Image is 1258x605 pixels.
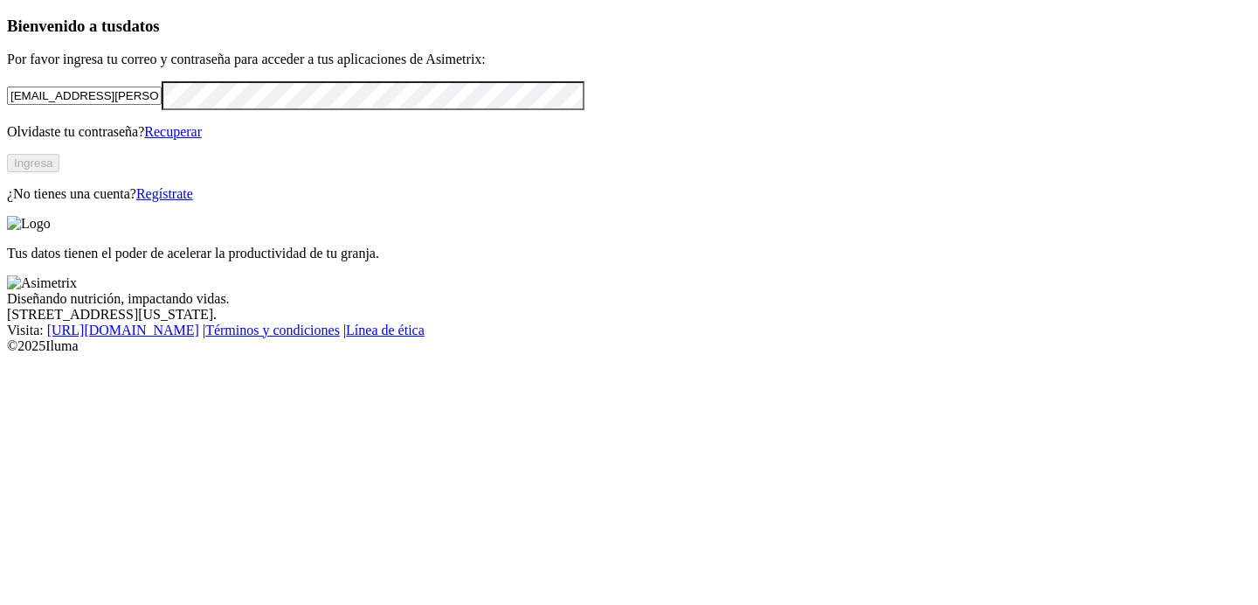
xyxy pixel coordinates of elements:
[7,124,1251,140] p: Olvidaste tu contraseña?
[7,87,162,105] input: Tu correo
[136,186,193,201] a: Regístrate
[7,323,1251,338] div: Visita : | |
[205,323,340,337] a: Términos y condiciones
[122,17,160,35] span: datos
[7,246,1251,261] p: Tus datos tienen el poder de acelerar la productividad de tu granja.
[7,338,1251,354] div: © 2025 Iluma
[7,216,51,232] img: Logo
[7,52,1251,67] p: Por favor ingresa tu correo y contraseña para acceder a tus aplicaciones de Asimetrix:
[346,323,425,337] a: Línea de ética
[7,307,1251,323] div: [STREET_ADDRESS][US_STATE].
[7,275,77,291] img: Asimetrix
[144,124,202,139] a: Recuperar
[7,154,59,172] button: Ingresa
[7,17,1251,36] h3: Bienvenido a tus
[7,186,1251,202] p: ¿No tienes una cuenta?
[47,323,199,337] a: [URL][DOMAIN_NAME]
[7,291,1251,307] div: Diseñando nutrición, impactando vidas.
